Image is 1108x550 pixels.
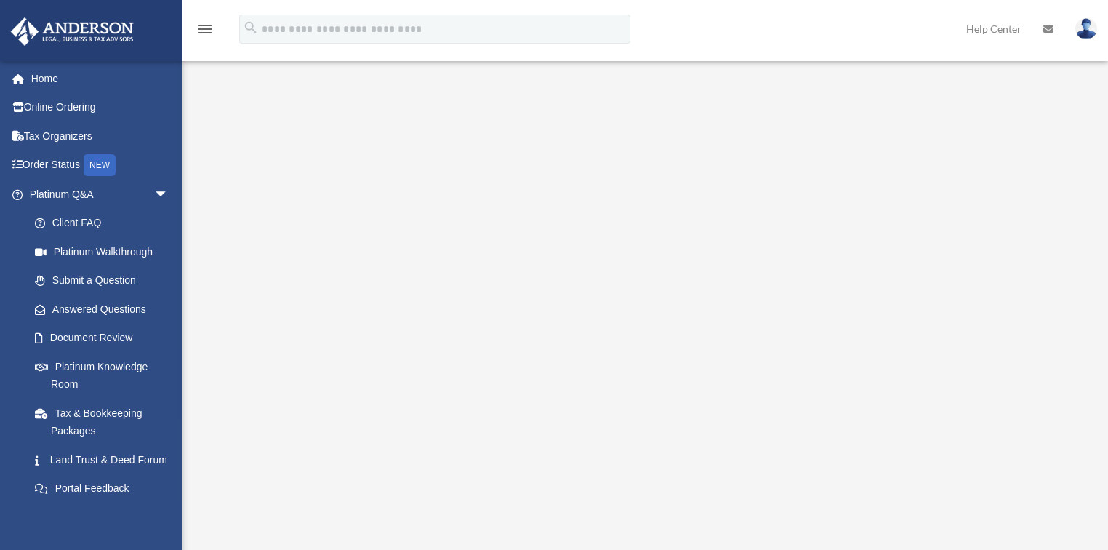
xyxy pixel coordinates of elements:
[10,151,190,180] a: Order StatusNEW
[10,121,190,151] a: Tax Organizers
[20,324,190,353] a: Document Review
[251,87,1036,523] iframe: <span data-mce-type="bookmark" style="display: inline-block; width: 0px; overflow: hidden; line-h...
[7,17,138,46] img: Anderson Advisors Platinum Portal
[20,295,190,324] a: Answered Questions
[154,180,183,210] span: arrow_drop_down
[20,474,190,503] a: Portal Feedback
[20,237,183,266] a: Platinum Walkthrough
[20,399,190,445] a: Tax & Bookkeeping Packages
[196,20,214,38] i: menu
[20,209,190,238] a: Client FAQ
[84,154,116,176] div: NEW
[20,352,190,399] a: Platinum Knowledge Room
[1075,18,1097,39] img: User Pic
[20,266,190,295] a: Submit a Question
[10,64,190,93] a: Home
[10,180,190,209] a: Platinum Q&Aarrow_drop_down
[20,445,190,474] a: Land Trust & Deed Forum
[10,93,190,122] a: Online Ordering
[243,20,259,36] i: search
[196,25,214,38] a: menu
